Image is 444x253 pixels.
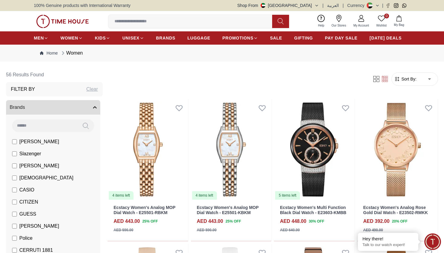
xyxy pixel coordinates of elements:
span: SALE [270,35,282,41]
a: Ecstacy Women's Multi Function Black Dial Watch - E23603-KMBB5 items left [274,99,355,200]
img: Ecstacy Women's Multi Function Black Dial Watch - E23603-KMBB [274,99,355,200]
span: [PERSON_NAME] [19,162,59,169]
span: 25 % OFF [142,219,158,224]
span: 0 [384,14,389,18]
input: Slazenger [12,151,17,156]
button: العربية [327,2,339,8]
input: CITIZEN [12,200,17,204]
span: PAY DAY SALE [325,35,358,41]
a: GIFTING [294,33,313,43]
span: | [323,2,324,8]
img: Ecstacy Women's Analog MOP Dial Watch - E25501-KBKM [191,99,272,200]
a: UNISEX [122,33,144,43]
div: 5 items left [275,191,300,200]
span: Slazenger [19,150,41,157]
a: KIDS [95,33,110,43]
button: Brands [6,100,100,115]
span: 30 % OFF [309,219,324,224]
div: Women [60,49,83,57]
span: My Bag [391,23,407,27]
nav: Breadcrumb [34,45,410,62]
input: GUESS [12,212,17,217]
a: Ecstacy Women's Analog MOP Dial Watch - E25501-KBKM4 items left [191,99,272,200]
span: [PERSON_NAME] [19,138,59,145]
span: [DEMOGRAPHIC_DATA] [19,174,73,182]
span: 100% Genuine products with International Warranty [34,2,130,8]
input: [PERSON_NAME] [12,224,17,229]
span: MEN [34,35,44,41]
span: UNISEX [122,35,139,41]
h4: AED 443.00 [114,218,140,225]
span: Our Stores [329,23,349,28]
div: Chat Widget [424,233,441,250]
span: GIFTING [294,35,313,41]
div: Currency [347,2,367,8]
input: CERRUTI 1881 [12,248,17,253]
span: 20 % OFF [392,219,407,224]
img: Ecstacy Women's Analog Rose Gold Dial Watch - E23502-RMKK [357,99,438,200]
input: [DEMOGRAPHIC_DATA] [12,176,17,180]
div: AED 490.00 [363,227,383,233]
a: LUGGAGE [188,33,211,43]
input: [PERSON_NAME] [12,139,17,144]
a: Ecstacy Women's Multi Function Black Dial Watch - E23603-KMBB [280,205,346,215]
a: 0Wishlist [373,14,390,29]
img: ... [36,15,89,28]
span: Brands [10,104,25,111]
a: Ecstacy Women's Analog MOP Dial Watch - E25501-RBKM [114,205,175,215]
div: AED 590.00 [114,227,133,233]
input: CASIO [12,188,17,192]
button: My Bag [390,14,408,28]
h4: AED 448.00 [280,218,306,225]
span: CITIZEN [19,198,38,206]
span: Help [316,23,327,28]
a: PROMOTIONS [222,33,258,43]
span: Police [19,235,33,242]
div: AED 590.00 [197,227,217,233]
img: Ecstacy Women's Analog MOP Dial Watch - E25501-RBKM [108,99,188,200]
div: 4 items left [192,191,217,200]
input: [PERSON_NAME] [12,163,17,168]
a: PAY DAY SALE [325,33,358,43]
span: GUESS [19,210,36,218]
h6: 56 Results Found [6,68,103,82]
img: United Arab Emirates [261,3,265,8]
span: LUGGAGE [188,35,211,41]
span: WOMEN [60,35,78,41]
span: | [343,2,344,8]
a: Our Stores [328,14,350,29]
a: Whatsapp [402,3,407,8]
a: SALE [270,33,282,43]
h3: Filter By [11,86,35,93]
span: [PERSON_NAME] [19,223,59,230]
a: BRANDS [156,33,175,43]
a: Ecstacy Women's Analog MOP Dial Watch - E25501-KBKM [197,205,259,215]
span: Sort By: [400,76,417,82]
span: CASIO [19,186,34,194]
span: | [382,2,383,8]
input: Police [12,236,17,241]
a: WOMEN [60,33,83,43]
div: Hey there! [362,236,414,242]
span: KIDS [95,35,106,41]
a: [DATE] DEALS [370,33,402,43]
div: AED 640.00 [280,227,300,233]
button: Sort By: [394,76,417,82]
div: Clear [86,86,98,93]
a: Ecstacy Women's Analog Rose Gold Dial Watch - E23502-RMKK [363,205,428,215]
a: Facebook [386,3,390,8]
div: 4 items left [109,191,134,200]
p: Talk to our watch expert! [362,242,414,248]
button: Shop From[GEOGRAPHIC_DATA] [237,2,319,8]
h4: AED 443.00 [197,218,223,225]
a: Ecstacy Women's Analog MOP Dial Watch - E25501-RBKM4 items left [108,99,188,200]
a: Home [40,50,58,56]
span: Wishlist [374,23,389,28]
span: 25 % OFF [226,219,241,224]
span: My Account [351,23,372,28]
span: PROMOTIONS [222,35,253,41]
span: BRANDS [156,35,175,41]
h4: AED 392.00 [363,218,390,225]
